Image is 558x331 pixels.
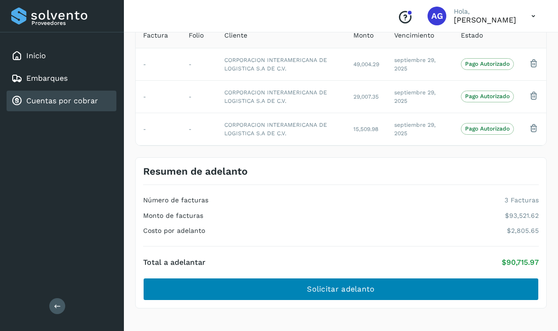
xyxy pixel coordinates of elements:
[136,80,181,113] td: -
[461,31,483,40] span: Estado
[224,31,247,40] span: Cliente
[454,8,516,15] p: Hola,
[7,91,116,111] div: Cuentas por cobrar
[394,89,436,104] span: septiembre 29, 2025
[143,258,206,267] h4: Total a adelantar
[217,113,346,145] td: CORPORACION INTERAMERICANA DE LOGISTICA S.A DE C.V.
[353,31,374,40] span: Monto
[7,46,116,66] div: Inicio
[26,96,98,105] a: Cuentas por cobrar
[7,68,116,89] div: Embarques
[143,212,203,220] h4: Monto de facturas
[507,227,539,235] p: $2,805.65
[181,113,217,145] td: -
[394,122,436,137] span: septiembre 29, 2025
[136,113,181,145] td: -
[181,80,217,113] td: -
[143,31,168,40] span: Factura
[353,126,378,132] span: 15,509.98
[143,227,205,235] h4: Costo por adelanto
[502,258,539,267] p: $90,715.97
[505,212,539,220] p: $93,521.62
[26,51,46,60] a: Inicio
[26,74,68,83] a: Embarques
[394,31,434,40] span: Vencimiento
[504,196,539,204] p: 3 Facturas
[143,196,208,204] h4: Número de facturas
[189,31,204,40] span: Folio
[465,125,510,132] p: Pago Autorizado
[217,80,346,113] td: CORPORACION INTERAMERICANA DE LOGISTICA S.A DE C.V.
[353,93,379,100] span: 29,007.35
[307,284,375,294] span: Solicitar adelanto
[454,15,516,24] p: ANABEL GARCÍA ANAYA
[465,61,510,67] p: Pago Autorizado
[465,93,510,100] p: Pago Autorizado
[217,48,346,80] td: CORPORACION INTERAMERICANA DE LOGISTICA S.A DE C.V.
[136,48,181,80] td: -
[181,48,217,80] td: -
[143,165,248,177] h3: Resumen de adelanto
[31,20,113,26] p: Proveedores
[143,278,539,300] button: Solicitar adelanto
[394,57,436,72] span: septiembre 29, 2025
[353,61,379,68] span: 49,004.29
